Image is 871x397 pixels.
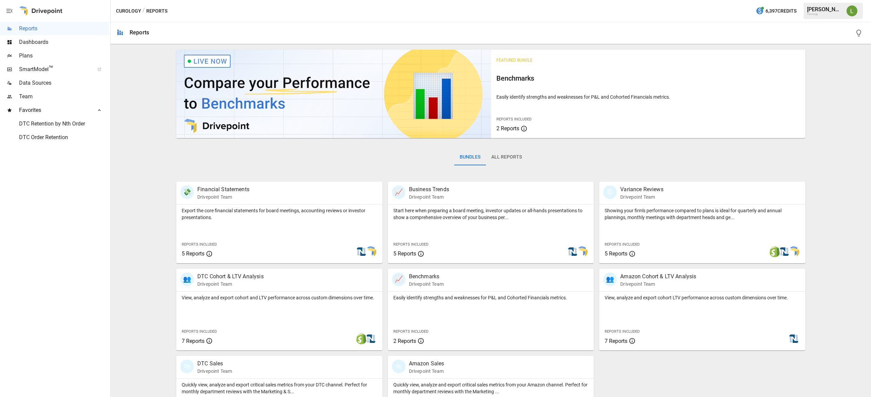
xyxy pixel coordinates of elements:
p: Variance Reviews [620,185,663,194]
p: Quickly view, analyze and export critical sales metrics from your DTC channel. Perfect for monthl... [182,381,377,395]
span: Dashboards [19,38,109,46]
p: Amazon Sales [409,360,444,368]
div: 👥 [180,272,194,286]
p: Easily identify strengths and weaknesses for P&L and Cohorted Financials metrics. [496,94,800,100]
span: Reports [19,24,109,33]
span: 5 Reports [393,250,416,257]
span: Team [19,93,109,101]
p: Drivepoint Team [409,194,449,200]
div: 💸 [180,185,194,199]
img: video thumbnail [176,50,491,138]
p: Quickly view, analyze and export critical sales metrics from your Amazon channel. Perfect for mon... [393,381,589,395]
p: DTC Sales [197,360,232,368]
span: 5 Reports [605,250,627,257]
img: shopify [769,246,780,257]
div: [PERSON_NAME] [807,6,842,13]
img: netsuite [567,246,578,257]
p: Financial Statements [197,185,249,194]
img: smart model [365,246,376,257]
span: Reports Included [496,117,531,121]
img: netsuite [779,246,790,257]
span: 2 Reports [393,338,416,344]
p: View, analyze and export cohort LTV performance across custom dimensions over time. [605,294,800,301]
span: 2 Reports [496,125,519,132]
p: DTC Cohort & LTV Analysis [197,272,264,281]
p: Drivepoint Team [197,368,232,375]
span: ™ [49,64,53,73]
p: Drivepoint Team [620,281,696,287]
span: Favorites [19,106,90,114]
button: Leonard Brukman [842,1,861,20]
img: netsuite [356,246,367,257]
div: 🛍 [392,360,406,373]
span: Reports Included [393,329,428,334]
span: 6,397 Credits [766,7,796,15]
button: All Reports [486,149,527,165]
div: 📈 [392,185,406,199]
div: 📈 [392,272,406,286]
p: Export the core financial statements for board meetings, accounting reviews or investor presentat... [182,207,377,221]
p: Easily identify strengths and weaknesses for P&L and Cohorted Financials metrics. [393,294,589,301]
p: Benchmarks [409,272,444,281]
div: 🗓 [603,185,617,199]
button: Bundles [454,149,486,165]
span: 5 Reports [182,250,204,257]
span: Data Sources [19,79,109,87]
p: Drivepoint Team [197,194,249,200]
img: smart model [788,246,799,257]
div: Curology [807,13,842,16]
span: Reports Included [393,242,428,247]
p: Amazon Cohort & LTV Analysis [620,272,696,281]
div: Reports [130,29,149,36]
p: View, analyze and export cohort and LTV performance across custom dimensions over time. [182,294,377,301]
img: netsuite [365,333,376,344]
span: 7 Reports [605,338,627,344]
p: Drivepoint Team [409,368,444,375]
span: DTC Order Retention [19,133,109,142]
p: Start here when preparing a board meeting, investor updates or all-hands presentations to show a ... [393,207,589,221]
img: shopify [356,333,367,344]
img: smart model [577,246,588,257]
span: DTC Retention by Nth Order [19,120,109,128]
span: SmartModel [19,65,90,73]
p: Showing your firm's performance compared to plans is ideal for quarterly and annual plannings, mo... [605,207,800,221]
span: 7 Reports [182,338,204,344]
button: 6,397Credits [753,5,799,17]
span: Reports Included [605,329,640,334]
button: Curology [116,7,141,15]
img: Leonard Brukman [847,5,857,16]
span: Plans [19,52,109,60]
span: Reports Included [182,242,217,247]
p: Drivepoint Team [197,281,264,287]
div: / [143,7,145,15]
span: Featured Bundle [496,58,532,63]
p: Business Trends [409,185,449,194]
p: Drivepoint Team [620,194,663,200]
h6: Benchmarks [496,73,800,84]
div: 🛍 [180,360,194,373]
p: Drivepoint Team [409,281,444,287]
div: 👥 [603,272,617,286]
span: Reports Included [182,329,217,334]
span: Reports Included [605,242,640,247]
img: netsuite [788,333,799,344]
